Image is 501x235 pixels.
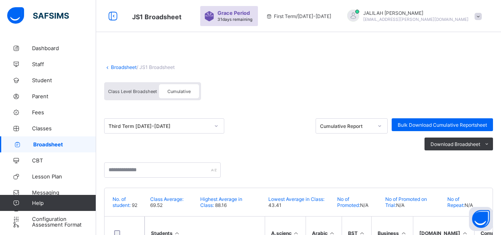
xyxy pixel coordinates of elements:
span: No of Repeat: [447,196,465,208]
span: N/A [465,202,473,208]
span: Grace Period [217,10,250,16]
span: 69.52 [150,202,163,208]
span: 92 [131,202,137,208]
span: Highest Average in Class: [200,196,242,208]
span: No of Promoted: [337,196,360,208]
span: Staff [32,61,96,67]
span: N/A [396,202,404,208]
span: 31 days remaining [217,17,252,22]
div: Cumulative Report [320,123,373,129]
span: Dashboard [32,45,96,51]
span: Classes [32,125,96,132]
span: Class Arm Broadsheet [132,13,181,21]
span: Cumulative [167,89,191,94]
span: Configuration [32,216,96,222]
span: Student [32,77,96,83]
span: N/A [360,202,368,208]
span: Fees [32,109,96,115]
span: / JS1 Broadsheet [137,64,175,70]
span: 43.41 [268,202,282,208]
div: JALILAHBALOGUN-BINUYO [339,10,486,23]
span: Lesson Plan [32,173,96,180]
img: sticker-purple.71386a28dfed39d6af7621340158ba97.svg [204,11,214,21]
a: Broadsheet [111,64,137,70]
span: [EMAIL_ADDRESS][PERSON_NAME][DOMAIN_NAME] [363,17,469,22]
span: Lowest Average in Class: [268,196,324,202]
span: Broadsheet [33,141,96,148]
span: CBT [32,157,96,164]
span: No of Promoted on Trial: [385,196,427,208]
span: 88.16 [214,202,227,208]
span: Help [32,200,96,206]
span: Class Level Broadsheet [108,89,157,94]
span: session/term information [266,13,331,19]
div: Third Term [DATE]-[DATE] [109,123,209,129]
span: JALILAH [PERSON_NAME] [363,10,469,16]
span: Messaging [32,189,96,196]
span: Download Broadsheet [431,141,480,147]
span: Parent [32,93,96,99]
span: No. of student: [113,196,131,208]
button: Open asap [469,207,493,231]
span: Class Average: [150,196,183,202]
span: Bulk Download Cumulative Reportsheet [398,122,487,128]
img: safsims [7,7,69,24]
